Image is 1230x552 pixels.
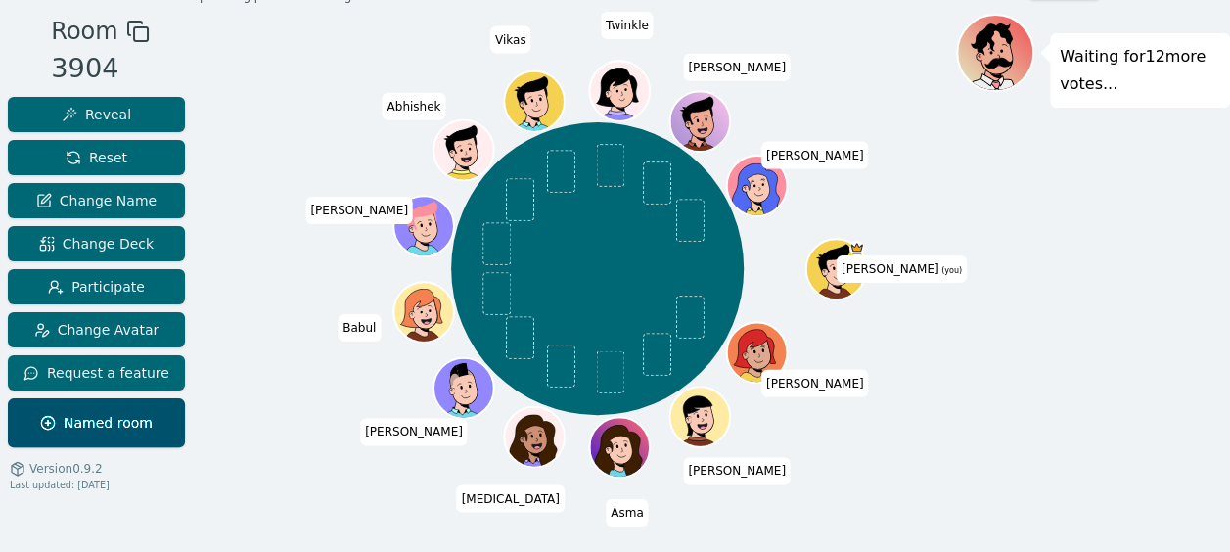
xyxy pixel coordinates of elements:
span: Named room [40,413,153,433]
span: (you) [938,266,962,275]
div: 3904 [51,49,149,89]
span: Click to change your name [606,499,649,527]
span: Participate [48,277,145,297]
button: Request a feature [8,355,185,391]
span: Click to change your name [360,418,468,445]
span: Version 0.9.2 [29,461,103,477]
p: Waiting for 12 more votes... [1060,43,1220,98]
span: Click to change your name [490,25,531,53]
span: Last updated: [DATE] [10,480,110,490]
span: Request a feature [23,363,169,383]
span: Click to change your name [761,369,869,396]
button: Change Avatar [8,312,185,347]
button: Click to change your avatar [807,241,864,298]
span: Click to change your name [683,457,791,484]
span: Click to change your name [837,255,967,283]
span: Click to change your name [601,12,654,39]
button: Named room [8,398,185,447]
button: Change Deck [8,226,185,261]
span: Change Name [36,191,157,210]
span: Click to change your name [761,141,869,168]
button: Participate [8,269,185,304]
span: Click to change your name [382,92,445,119]
span: Room [51,14,117,49]
span: Click to change your name [457,484,565,512]
button: Reveal [8,97,185,132]
span: Change Avatar [34,320,159,340]
span: Reset [66,148,127,167]
button: Reset [8,140,185,175]
button: Version0.9.2 [10,461,103,477]
button: Change Name [8,183,185,218]
span: Reveal [62,105,131,124]
span: Click to change your name [305,197,413,224]
span: Viney is the host [848,241,863,255]
span: Click to change your name [683,53,791,80]
span: Click to change your name [338,314,381,342]
span: Change Deck [39,234,154,253]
